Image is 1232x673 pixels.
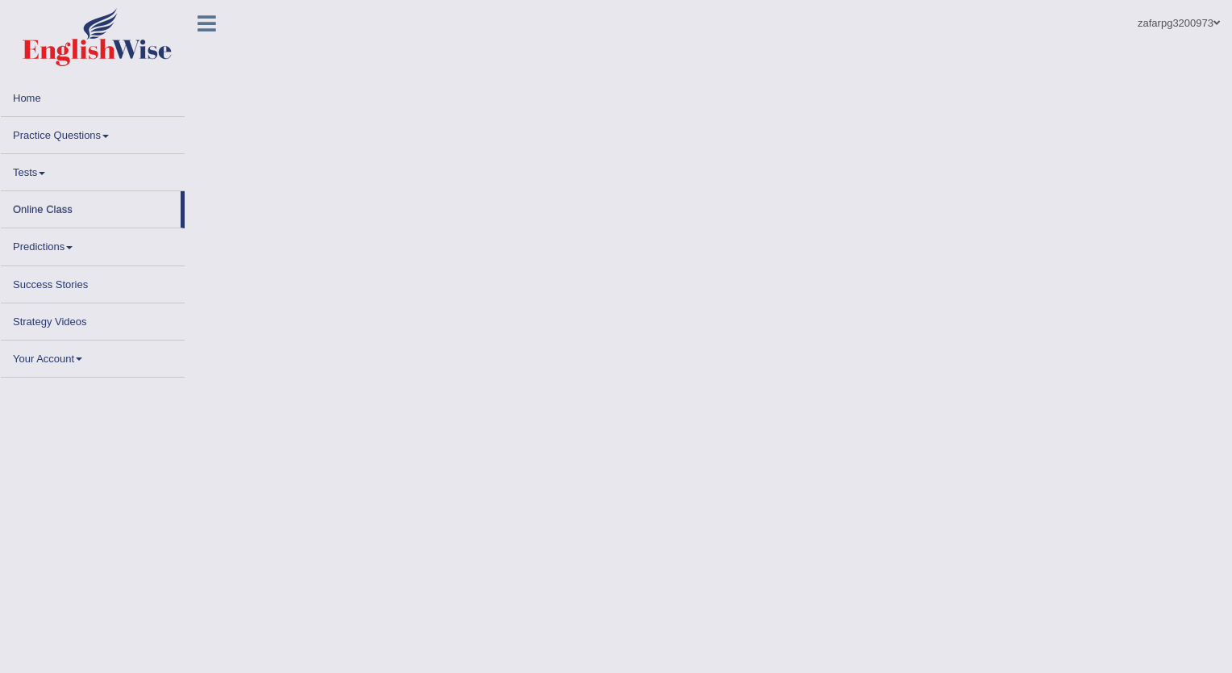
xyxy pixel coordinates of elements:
[1,266,185,298] a: Success Stories
[1,341,185,372] a: Your Account
[1,154,185,186] a: Tests
[1,80,185,111] a: Home
[1,117,185,148] a: Practice Questions
[1,303,185,335] a: Strategy Videos
[1,228,185,260] a: Predictions
[1,191,181,223] a: Online Class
